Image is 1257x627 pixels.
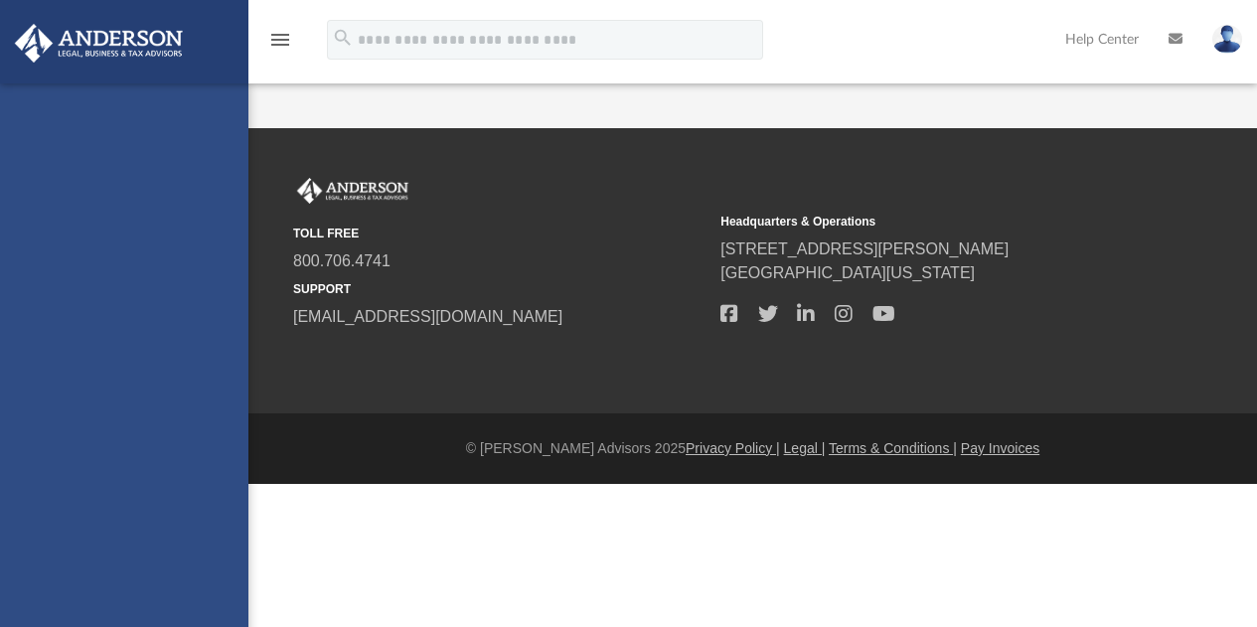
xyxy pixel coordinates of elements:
a: Terms & Conditions | [829,440,957,456]
a: menu [268,38,292,52]
a: Privacy Policy | [686,440,780,456]
a: Legal | [784,440,826,456]
a: [GEOGRAPHIC_DATA][US_STATE] [720,264,975,281]
div: © [PERSON_NAME] Advisors 2025 [248,438,1257,459]
a: 800.706.4741 [293,252,391,269]
a: [EMAIL_ADDRESS][DOMAIN_NAME] [293,308,562,325]
a: [STREET_ADDRESS][PERSON_NAME] [720,240,1009,257]
small: Headquarters & Operations [720,213,1134,231]
small: TOLL FREE [293,225,707,242]
i: search [332,27,354,49]
a: Pay Invoices [961,440,1039,456]
small: SUPPORT [293,280,707,298]
img: Anderson Advisors Platinum Portal [293,178,412,204]
img: Anderson Advisors Platinum Portal [9,24,189,63]
i: menu [268,28,292,52]
img: User Pic [1212,25,1242,54]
